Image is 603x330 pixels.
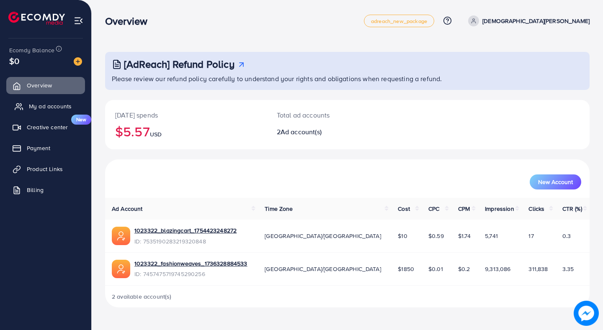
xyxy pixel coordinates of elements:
span: [GEOGRAPHIC_DATA]/[GEOGRAPHIC_DATA] [265,232,381,240]
span: $10 [398,232,407,240]
span: Clicks [528,205,544,213]
a: adreach_new_package [364,15,434,27]
h3: Overview [105,15,154,27]
span: $0.59 [428,232,444,240]
a: 1023322_blazingcart_1754423248272 [134,226,237,235]
a: Creative centerNew [6,119,85,136]
span: Overview [27,81,52,90]
span: Payment [27,144,50,152]
a: Billing [6,182,85,198]
span: $1850 [398,265,414,273]
span: Ad Account [112,205,143,213]
h2: 2 [277,128,378,136]
span: 3.35 [562,265,574,273]
button: New Account [530,174,581,189]
span: USD [150,130,162,138]
span: Cost [398,205,410,213]
span: ID: 7457475719745290256 [134,270,247,278]
a: Overview [6,77,85,94]
span: Ecomdy Balance [9,46,54,54]
a: My ad accounts [6,98,85,115]
span: Ad account(s) [281,127,322,136]
span: 311,838 [528,265,548,273]
img: ic-ads-acc.e4c84228.svg [112,227,130,245]
span: Product Links [27,165,63,173]
span: Creative center [27,123,68,131]
span: New [71,115,91,125]
span: $0 [9,55,19,67]
a: 1023322_fashionweaves_1736328884533 [134,259,247,268]
span: 0.3 [562,232,571,240]
img: ic-ads-acc.e4c84228.svg [112,260,130,278]
span: Time Zone [265,205,293,213]
span: Billing [27,186,44,194]
a: [DEMOGRAPHIC_DATA][PERSON_NAME] [465,15,590,26]
h2: $5.57 [115,123,257,139]
span: CPC [428,205,439,213]
p: Total ad accounts [277,110,378,120]
img: image [574,301,599,326]
img: menu [74,16,83,26]
span: 17 [528,232,533,240]
p: [DATE] spends [115,110,257,120]
span: 9,313,086 [485,265,510,273]
a: Payment [6,140,85,156]
span: New Account [538,179,573,185]
span: My ad accounts [29,102,72,110]
span: ID: 7535190283219320848 [134,237,237,246]
span: CPM [458,205,470,213]
span: $1.74 [458,232,471,240]
h3: [AdReach] Refund Policy [124,58,234,70]
p: Please review our refund policy carefully to understand your rights and obligations when requesti... [112,74,585,84]
span: adreach_new_package [371,18,427,24]
span: $0.2 [458,265,470,273]
img: logo [8,12,65,25]
p: [DEMOGRAPHIC_DATA][PERSON_NAME] [482,16,590,26]
span: $0.01 [428,265,443,273]
a: Product Links [6,161,85,177]
span: [GEOGRAPHIC_DATA]/[GEOGRAPHIC_DATA] [265,265,381,273]
span: Impression [485,205,514,213]
span: 5,741 [485,232,498,240]
span: 2 available account(s) [112,292,172,301]
span: CTR (%) [562,205,582,213]
img: image [74,57,82,66]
